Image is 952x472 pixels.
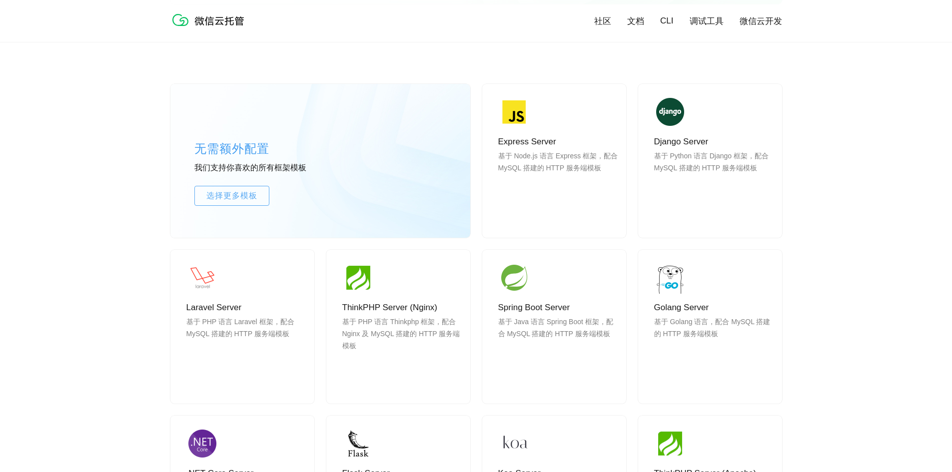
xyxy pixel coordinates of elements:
[654,302,774,314] p: Golang Server
[654,136,774,148] p: Django Server
[342,302,462,314] p: ThinkPHP Server (Nginx)
[186,302,306,314] p: Laravel Server
[498,302,618,314] p: Spring Boot Server
[740,15,782,27] a: 微信云开发
[342,316,462,364] p: 基于 PHP 语言 Thinkphp 框架，配合 Nginx 及 MySQL 搭建的 HTTP 服务端模板
[194,139,344,159] p: 无需额外配置
[194,163,344,174] p: 我们支持你喜欢的所有框架模板
[186,316,306,364] p: 基于 PHP 语言 Laravel 框架，配合 MySQL 搭建的 HTTP 服务端模板
[660,16,673,26] a: CLI
[195,190,269,202] span: 选择更多模板
[654,150,774,198] p: 基于 Python 语言 Django 框架，配合 MySQL 搭建的 HTTP 服务端模板
[170,23,250,31] a: 微信云托管
[498,150,618,198] p: 基于 Node.js 语言 Express 框架，配合 MySQL 搭建的 HTTP 服务端模板
[498,136,618,148] p: Express Server
[654,316,774,364] p: 基于 Golang 语言，配合 MySQL 搭建的 HTTP 服务端模板
[690,15,724,27] a: 调试工具
[627,15,644,27] a: 文档
[594,15,611,27] a: 社区
[170,10,250,30] img: 微信云托管
[498,316,618,364] p: 基于 Java 语言 Spring Boot 框架，配合 MySQL 搭建的 HTTP 服务端模板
